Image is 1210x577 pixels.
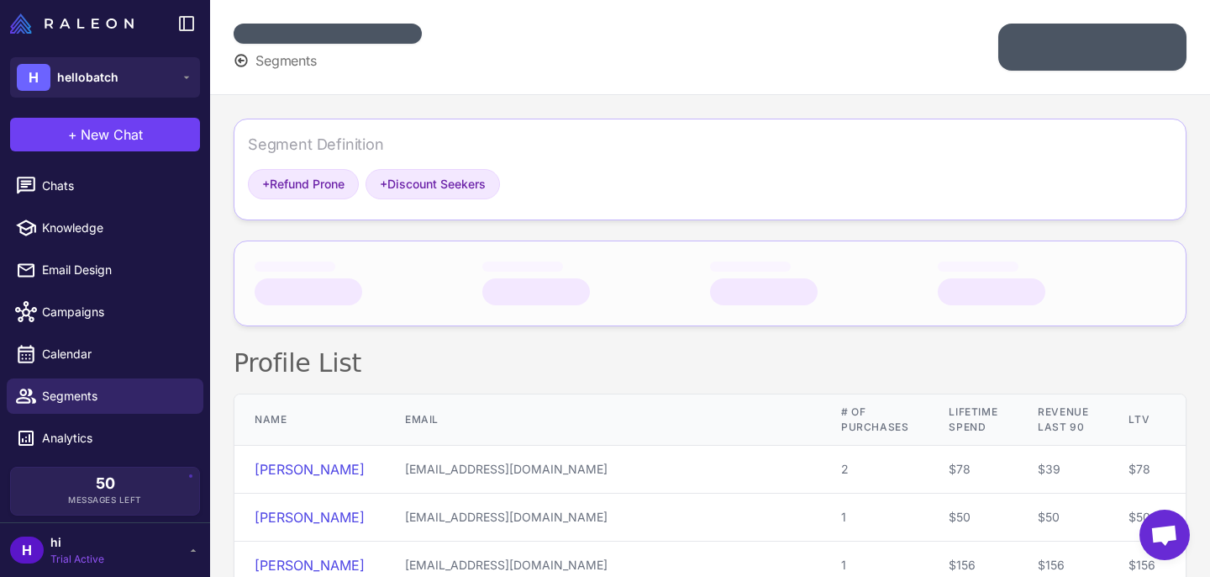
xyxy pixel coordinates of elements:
button: Hhellobatch [10,57,200,98]
a: Chats [7,168,203,204]
img: Raleon Logo [10,13,134,34]
th: # of Purchases [821,394,929,446]
span: New Chat [81,124,143,145]
td: $39 [1018,446,1108,494]
a: Raleon Logo [10,13,140,34]
a: Integrations [7,463,203,498]
td: [EMAIL_ADDRESS][DOMAIN_NAME] [385,446,821,494]
td: $50 [1108,494,1178,542]
a: [PERSON_NAME] [255,509,365,526]
td: 2 [821,446,929,494]
span: hellobatch [57,68,118,87]
a: [PERSON_NAME] [255,557,365,574]
span: Campaigns [42,303,190,321]
span: Refund Prone [262,175,345,193]
div: H [17,64,50,91]
h2: Profile List [234,347,1186,380]
a: Email Design [7,252,203,288]
th: LTV [1108,394,1178,446]
th: Revenue Last 90 [1018,394,1108,446]
span: Knowledge [42,219,190,237]
a: [PERSON_NAME] [255,461,365,478]
span: + [380,177,387,191]
span: Trial Active [50,552,104,567]
a: Calendar [7,336,203,372]
td: $78 [929,446,1018,494]
div: H [10,537,44,564]
div: Open chat [1139,510,1190,560]
td: $78 [1108,446,1178,494]
button: Segments [234,50,317,71]
span: Discount Seekers [380,175,486,193]
span: 50 [96,476,115,491]
a: Analytics [7,421,203,456]
span: + [68,124,77,145]
span: Analytics [42,429,190,447]
th: Lifetime Spend [929,394,1018,446]
button: +New Chat [10,118,200,151]
td: $50 [1018,494,1108,542]
span: hi [50,533,104,552]
th: Email [385,394,821,446]
span: Messages Left [68,494,142,506]
td: 1 [821,494,929,542]
span: + [262,177,270,191]
td: [EMAIL_ADDRESS][DOMAIN_NAME] [385,494,821,542]
td: $50 [929,494,1018,542]
span: Segments [42,387,190,405]
span: Email Design [42,261,190,279]
a: Knowledge [7,210,203,246]
span: Segments [255,50,317,71]
span: Chats [42,177,190,195]
div: Segment Definition [248,133,384,156]
span: Calendar [42,345,190,363]
a: Segments [7,378,203,414]
a: Campaigns [7,294,203,330]
th: Name [234,394,385,446]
